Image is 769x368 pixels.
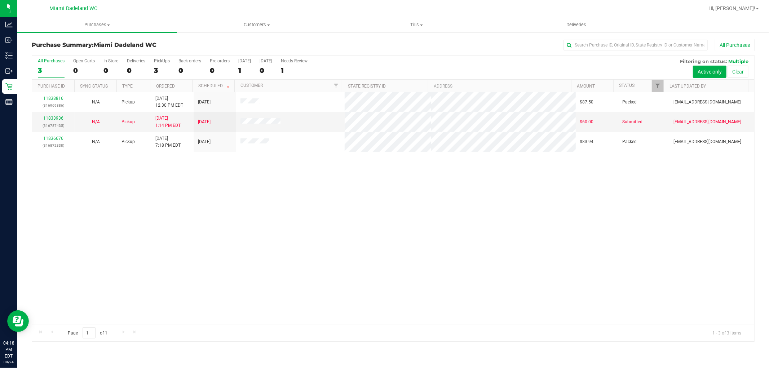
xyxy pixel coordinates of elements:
span: Submitted [623,119,643,125]
a: Scheduled [198,83,231,88]
a: Ordered [156,84,175,89]
span: Not Applicable [92,139,100,144]
h3: Purchase Summary: [32,42,273,48]
div: 0 [103,66,118,75]
span: Packed [623,99,637,106]
p: 08/24 [3,359,14,365]
div: 1 [281,66,308,75]
a: Status [619,83,635,88]
button: Clear [728,66,748,78]
div: Open Carts [73,58,95,63]
span: Not Applicable [92,99,100,105]
span: Deliveries [557,22,596,28]
div: 3 [38,66,65,75]
button: All Purchases [715,39,755,51]
a: Deliveries [496,17,656,32]
div: Pre-orders [210,58,230,63]
a: Purchase ID [37,84,65,89]
a: Type [122,84,133,89]
p: (316969886) [36,102,70,109]
div: 0 [127,66,145,75]
div: Back-orders [178,58,201,63]
span: [DATE] 1:14 PM EDT [155,115,181,129]
span: $87.50 [580,99,594,106]
inline-svg: Outbound [5,67,13,75]
inline-svg: Inventory [5,52,13,59]
iframe: Resource center [7,310,29,332]
span: [DATE] [198,119,211,125]
a: Filter [330,80,342,92]
span: Packed [623,138,637,145]
span: Purchases [17,22,177,28]
div: 3 [154,66,170,75]
span: Customers [177,22,336,28]
p: 04:18 PM EDT [3,340,14,359]
span: [DATE] [198,99,211,106]
span: Pickup [121,99,135,106]
a: Sync Status [80,84,108,89]
span: [DATE] [198,138,211,145]
span: [EMAIL_ADDRESS][DOMAIN_NAME] [673,119,741,125]
button: N/A [92,99,100,106]
button: N/A [92,138,100,145]
a: State Registry ID [348,84,386,89]
a: Tills [337,17,496,32]
button: Active only [693,66,726,78]
p: (316787435) [36,122,70,129]
span: 1 - 3 of 3 items [707,327,747,338]
span: [DATE] 7:18 PM EDT [155,135,181,149]
a: 11833936 [43,116,63,121]
div: All Purchases [38,58,65,63]
a: Customers [177,17,337,32]
a: Last Updated By [670,84,706,89]
div: 0 [260,66,272,75]
span: Miami Dadeland WC [50,5,98,12]
input: Search Purchase ID, Original ID, State Registry ID or Customer Name... [564,40,708,50]
inline-svg: Retail [5,83,13,90]
span: Pickup [121,119,135,125]
div: 1 [238,66,251,75]
span: Page of 1 [62,327,114,338]
p: (316872338) [36,142,70,149]
span: [EMAIL_ADDRESS][DOMAIN_NAME] [673,99,741,106]
a: 11838816 [43,96,63,101]
span: Filtering on status: [680,58,727,64]
inline-svg: Inbound [5,36,13,44]
a: Purchases [17,17,177,32]
span: [DATE] 12:30 PM EDT [155,95,183,109]
div: 0 [210,66,230,75]
div: [DATE] [238,58,251,63]
span: Multiple [728,58,748,64]
th: Address [428,80,571,92]
a: 11836676 [43,136,63,141]
button: N/A [92,119,100,125]
a: Amount [577,84,595,89]
span: Miami Dadeland WC [94,41,156,48]
div: [DATE] [260,58,272,63]
span: $60.00 [580,119,594,125]
div: 0 [73,66,95,75]
input: 1 [83,327,96,338]
span: Pickup [121,138,135,145]
inline-svg: Reports [5,98,13,106]
div: PickUps [154,58,170,63]
div: 0 [178,66,201,75]
a: Customer [240,83,263,88]
inline-svg: Analytics [5,21,13,28]
div: Deliveries [127,58,145,63]
div: Needs Review [281,58,308,63]
a: Filter [652,80,664,92]
span: Hi, [PERSON_NAME]! [708,5,755,11]
span: Tills [337,22,496,28]
span: [EMAIL_ADDRESS][DOMAIN_NAME] [673,138,741,145]
span: $83.94 [580,138,594,145]
div: In Store [103,58,118,63]
span: Not Applicable [92,119,100,124]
